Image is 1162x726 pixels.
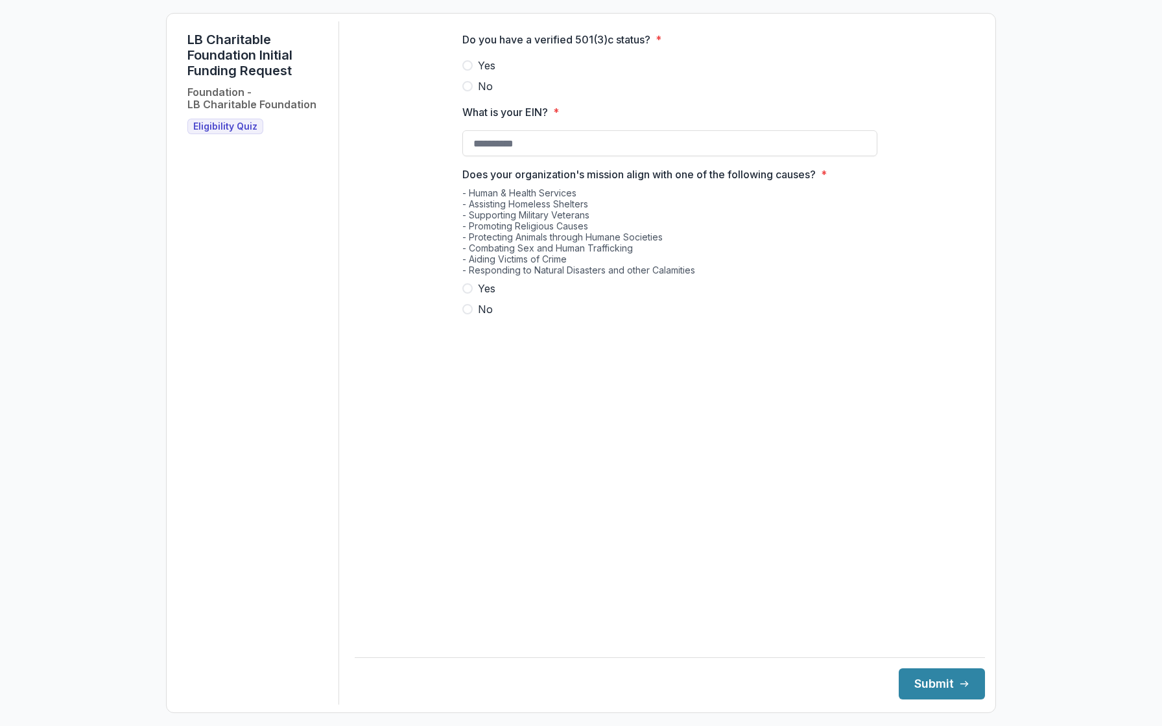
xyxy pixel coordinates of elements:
span: Yes [478,58,495,73]
span: Yes [478,281,495,296]
p: Do you have a verified 501(3)c status? [462,32,650,47]
span: No [478,301,493,317]
button: Submit [899,668,985,699]
p: Does your organization's mission align with one of the following causes? [462,167,816,182]
h1: LB Charitable Foundation Initial Funding Request [187,32,328,78]
span: No [478,78,493,94]
p: What is your EIN? [462,104,548,120]
h2: Foundation - LB Charitable Foundation [187,86,316,111]
div: - Human & Health Services - Assisting Homeless Shelters - Supporting Military Veterans - Promotin... [462,187,877,281]
span: Eligibility Quiz [193,121,257,132]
